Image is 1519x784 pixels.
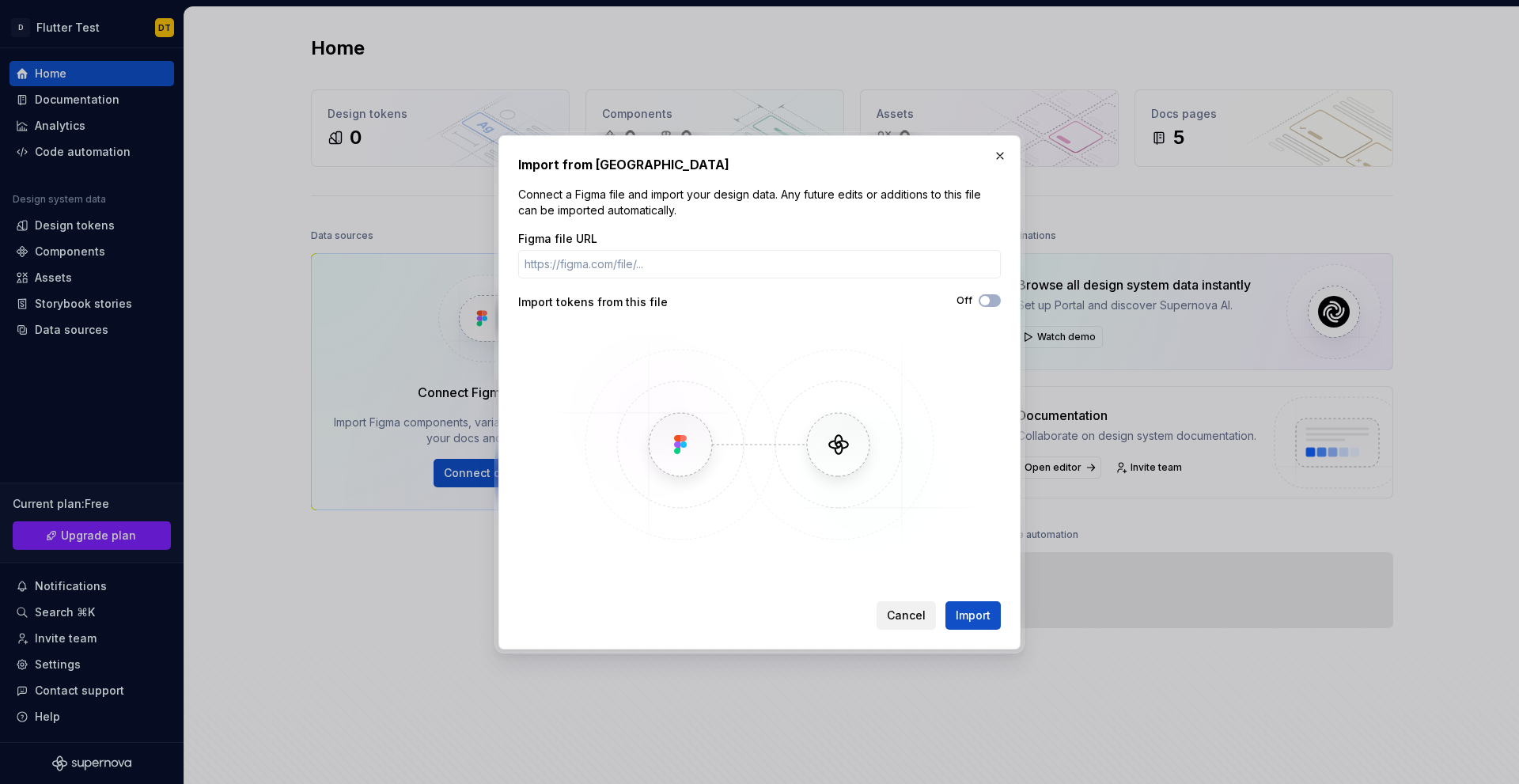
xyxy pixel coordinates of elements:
[518,294,759,310] div: Import tokens from this file
[518,187,1001,218] p: Connect a Figma file and import your design data. Any future edits or additions to this file can ...
[518,250,1001,278] input: https://figma.com/file/...
[518,155,1001,174] h2: Import from [GEOGRAPHIC_DATA]
[518,231,597,247] label: Figma file URL
[945,601,1001,630] button: Import
[877,601,936,630] button: Cancel
[956,294,972,307] label: Off
[887,608,926,623] span: Cancel
[956,608,991,623] span: Import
